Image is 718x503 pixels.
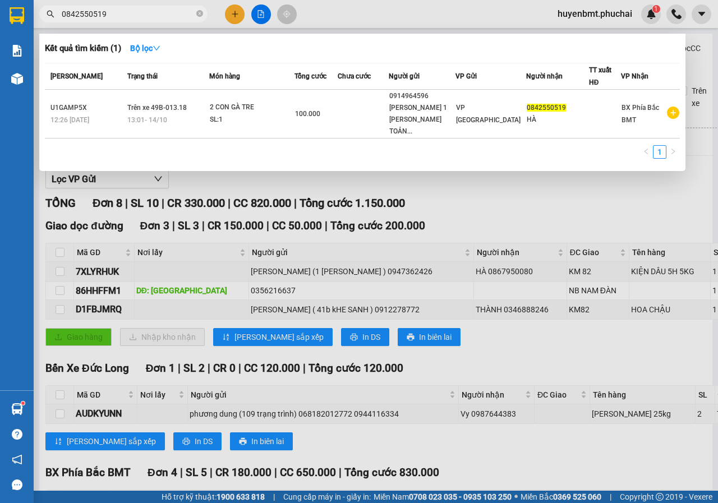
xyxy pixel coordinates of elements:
h3: Kết quả tìm kiếm ( 1 ) [45,43,121,54]
button: left [639,145,653,159]
a: 1 [653,146,666,158]
span: [PERSON_NAME] [50,72,103,80]
span: right [670,148,676,155]
span: Người gửi [389,72,420,80]
span: close-circle [196,9,203,20]
span: search [47,10,54,18]
sup: 1 [21,402,25,405]
span: left [643,148,650,155]
span: VP Gửi [455,72,477,80]
li: Previous Page [639,145,653,159]
div: HÀ [527,114,588,126]
div: 0914964596 [389,90,455,102]
span: close-circle [196,10,203,17]
span: 100.000 [295,110,320,118]
li: Next Page [666,145,680,159]
span: Món hàng [209,72,240,80]
span: notification [12,454,22,465]
div: [PERSON_NAME] 1 [PERSON_NAME] TOẢN... [389,102,455,137]
span: question-circle [12,429,22,440]
img: warehouse-icon [11,73,23,85]
div: 2 CON GÀ TRE [210,101,294,114]
button: right [666,145,680,159]
span: plus-circle [667,107,679,119]
span: BX Phía Bắc BMT [622,104,659,124]
span: 13:01 - 14/10 [127,116,167,124]
span: Trên xe 49B-013.18 [127,104,187,112]
span: VP Nhận [621,72,648,80]
img: warehouse-icon [11,403,23,415]
li: 1 [653,145,666,159]
div: SL: 1 [210,114,294,126]
span: Chưa cước [338,72,371,80]
img: logo-vxr [10,7,24,24]
span: down [153,44,160,52]
div: U1GAMP5X [50,102,124,114]
span: Tổng cước [294,72,326,80]
span: 0842550519 [527,104,566,112]
input: Tìm tên, số ĐT hoặc mã đơn [62,8,194,20]
span: VP [GEOGRAPHIC_DATA] [456,104,521,124]
span: 12:26 [DATE] [50,116,89,124]
strong: Bộ lọc [130,44,160,53]
span: Người nhận [526,72,563,80]
span: Trạng thái [127,72,158,80]
span: message [12,479,22,490]
button: Bộ lọcdown [121,39,169,57]
img: solution-icon [11,45,23,57]
span: TT xuất HĐ [589,66,611,86]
